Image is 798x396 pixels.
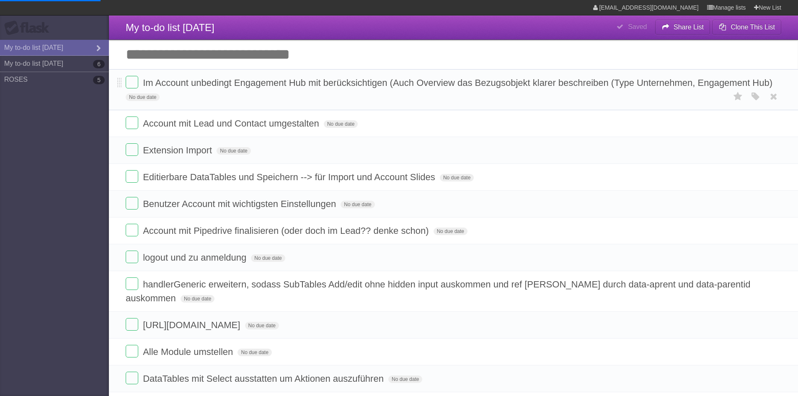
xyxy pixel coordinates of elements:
span: Benutzer Account mit wichtigsten Einstellungen [143,199,338,209]
label: Star task [730,90,746,104]
b: 6 [93,60,105,68]
span: No due date [126,93,160,101]
label: Done [126,277,138,290]
span: No due date [440,174,474,181]
span: Extension Import [143,145,214,155]
span: DataTables mit Select ausstatten um Aktionen auszuführen [143,373,386,384]
span: Editierbare DataTables und Speichern --> für Import und Account Slides [143,172,437,182]
b: Saved [628,23,647,30]
label: Done [126,345,138,357]
label: Done [126,251,138,263]
div: Flask [4,21,54,36]
span: Alle Module umstellen [143,347,235,357]
span: No due date [238,349,271,356]
span: No due date [245,322,279,329]
span: No due date [341,201,374,208]
label: Done [126,76,138,88]
b: Clone This List [731,23,775,31]
label: Done [126,170,138,183]
span: [URL][DOMAIN_NAME] [143,320,242,330]
span: No due date [324,120,358,128]
label: Done [126,224,138,236]
button: Share List [655,20,710,35]
span: No due date [181,295,214,303]
b: 5 [93,76,105,84]
span: No due date [388,375,422,383]
span: Account mit Lead und Contact umgestalten [143,118,321,129]
span: Account mit Pipedrive finalisieren (oder doch im Lead?? denke schon) [143,225,431,236]
span: No due date [217,147,251,155]
label: Done [126,318,138,331]
b: Share List [674,23,704,31]
label: Done [126,116,138,129]
button: Clone This List [712,20,781,35]
span: No due date [434,228,467,235]
span: My to-do list [DATE] [126,22,214,33]
label: Done [126,197,138,210]
span: logout und zu anmeldung [143,252,248,263]
label: Done [126,143,138,156]
label: Done [126,372,138,384]
span: handlerGeneric erweitern, sodass SubTables Add/edit ohne hidden input auskommen und ref [PERSON_N... [126,279,751,303]
span: No due date [251,254,285,262]
span: Im Account unbedingt Engagement Hub mit berücksichtigen (Auch Overview das Bezugsobjekt klarer be... [143,78,775,88]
